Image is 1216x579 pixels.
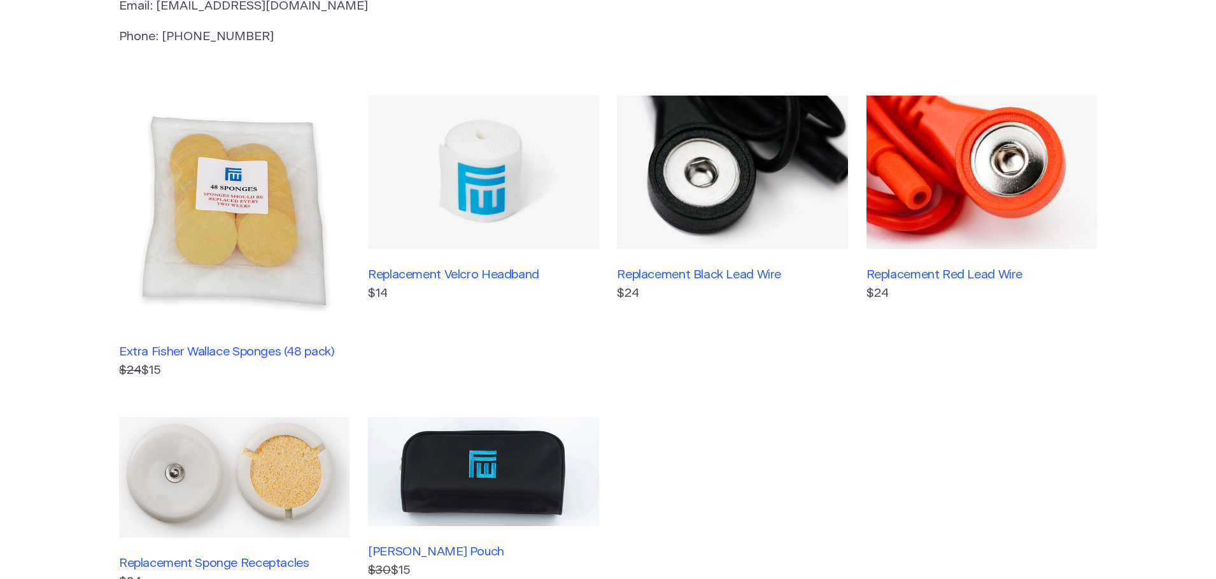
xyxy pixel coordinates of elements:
[119,28,682,46] p: Phone: [PHONE_NUMBER]
[866,285,1097,303] p: $24
[617,285,847,303] p: $24
[119,362,350,380] p: $15
[866,96,1097,250] img: Replacement Red Lead Wire
[866,268,1097,282] h3: Replacement Red Lead Wire
[368,96,598,380] a: Replacement Velcro Headband$14
[119,364,141,376] s: $24
[866,96,1097,380] a: Replacement Red Lead Wire$24
[119,345,350,359] h3: Extra Fisher Wallace Sponges (48 pack)
[119,556,350,571] h3: Replacement Sponge Receptacles
[368,96,598,250] img: Replacement Velcro Headband
[368,285,598,303] p: $14
[368,417,598,527] img: Fisher Wallace Pouch
[119,417,350,538] img: Replacement Sponge Receptacles
[119,96,350,380] a: Extra Fisher Wallace Sponges (48 pack) $24$15
[368,564,391,576] s: $30
[617,268,847,282] h3: Replacement Black Lead Wire
[617,96,847,250] img: Replacement Black Lead Wire
[368,268,598,282] h3: Replacement Velcro Headband
[368,545,598,559] h3: [PERSON_NAME] Pouch
[119,96,350,326] img: Extra Fisher Wallace Sponges (48 pack)
[617,96,847,380] a: Replacement Black Lead Wire$24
